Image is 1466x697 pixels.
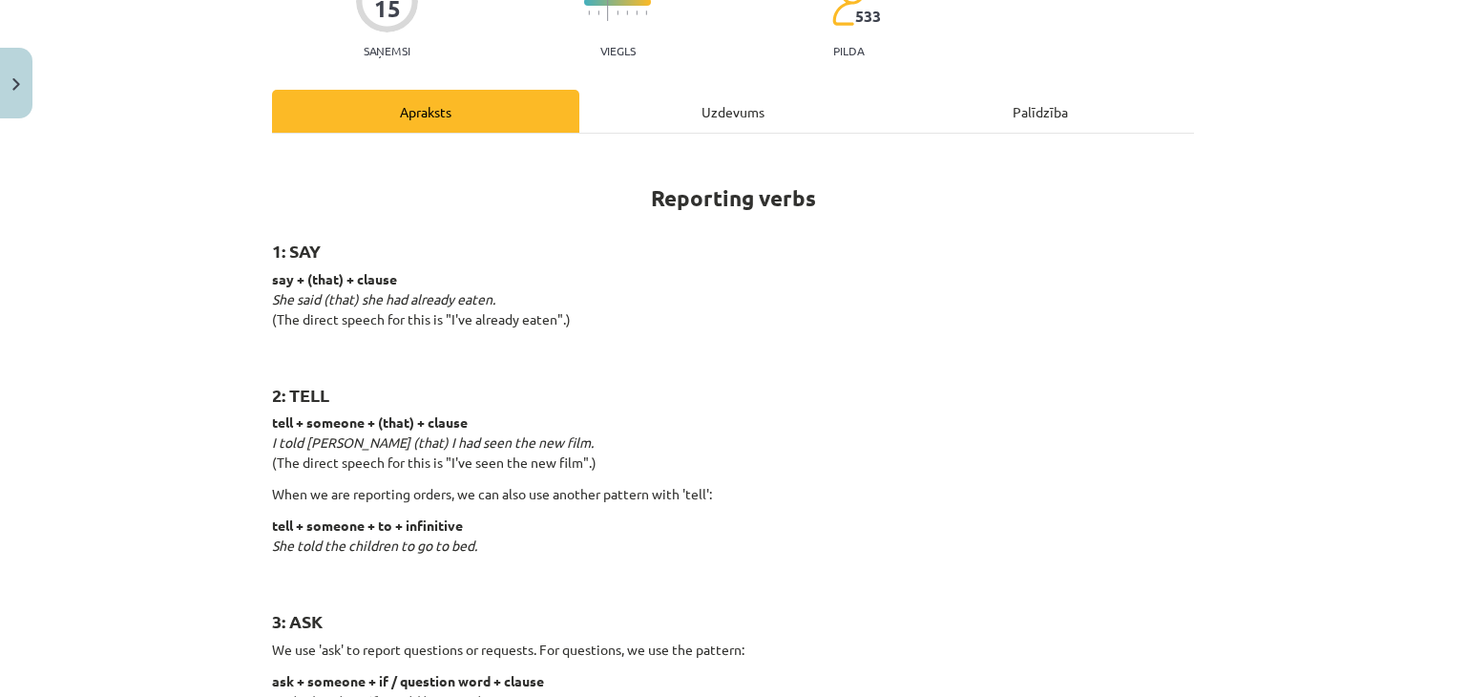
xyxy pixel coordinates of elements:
[272,640,1194,660] p: We use 'ask' to report questions or requests. For questions, we use the pattern:
[600,44,636,57] p: Viegls
[597,11,599,15] img: icon-short-line-57e1e144782c952c97e751825c79c345078a6d821885a25fce030b3d8c18986b.svg
[272,269,1194,349] p: (The direct speech for this is "I've already eaten".)
[636,11,638,15] img: icon-short-line-57e1e144782c952c97e751825c79c345078a6d821885a25fce030b3d8c18986b.svg
[651,184,816,212] strong: Reporting verbs
[272,270,397,287] strong: say + (that) + clause
[272,537,477,554] em: She told the children to go to bed.
[617,11,618,15] img: icon-short-line-57e1e144782c952c97e751825c79c345078a6d821885a25fce030b3d8c18986b.svg
[272,484,1194,504] p: When we are reporting orders, we can also use another pattern with 'tell':
[272,290,495,307] em: She said (that) she had already eaten.
[12,78,20,91] img: icon-close-lesson-0947bae3869378f0d4975bcd49f059093ad1ed9edebbc8119c70593378902aed.svg
[272,517,463,534] strong: tell + someone + to + infinitive
[855,8,881,25] span: 533
[272,90,579,133] div: Apraksts
[579,90,887,133] div: Uzdevums
[272,413,468,431] strong: tell + someone + (that) + clause
[272,240,321,262] strong: 1: SAY
[887,90,1194,133] div: Palīdzība
[645,11,647,15] img: icon-short-line-57e1e144782c952c97e751825c79c345078a6d821885a25fce030b3d8c18986b.svg
[272,610,323,632] strong: 3: ASK
[833,44,864,57] p: pilda
[272,672,544,689] strong: ask + someone + if / question word + clause
[272,433,594,451] em: I told [PERSON_NAME] (that) I had seen the new film.
[626,11,628,15] img: icon-short-line-57e1e144782c952c97e751825c79c345078a6d821885a25fce030b3d8c18986b.svg
[356,44,418,57] p: Saņemsi
[588,11,590,15] img: icon-short-line-57e1e144782c952c97e751825c79c345078a6d821885a25fce030b3d8c18986b.svg
[272,412,1194,473] p: (The direct speech for this is "I've seen the new film".)
[272,384,329,406] strong: 2: TELL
